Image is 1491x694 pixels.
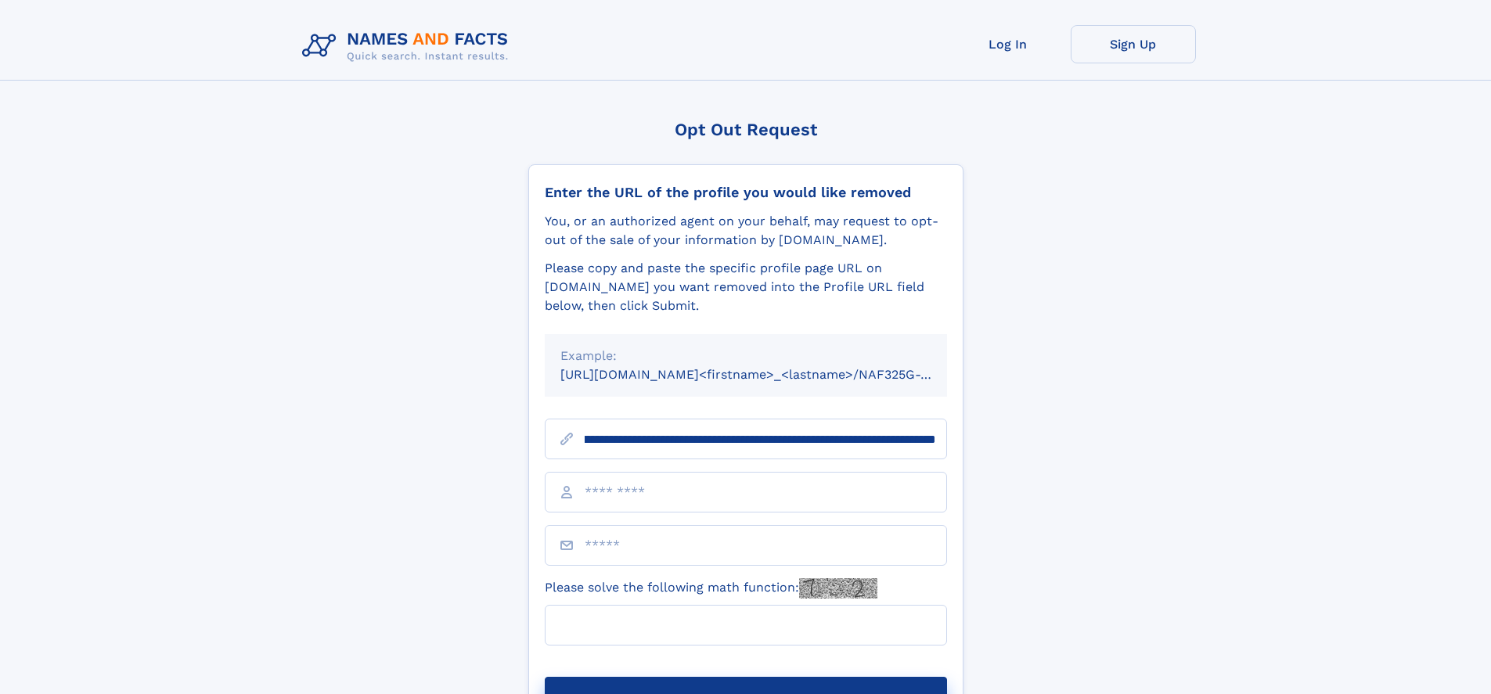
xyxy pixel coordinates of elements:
[945,25,1071,63] a: Log In
[545,212,947,250] div: You, or an authorized agent on your behalf, may request to opt-out of the sale of your informatio...
[1071,25,1196,63] a: Sign Up
[296,25,521,67] img: Logo Names and Facts
[545,259,947,315] div: Please copy and paste the specific profile page URL on [DOMAIN_NAME] you want removed into the Pr...
[528,120,963,139] div: Opt Out Request
[545,578,877,599] label: Please solve the following math function:
[545,184,947,201] div: Enter the URL of the profile you would like removed
[560,347,931,365] div: Example:
[560,367,977,382] small: [URL][DOMAIN_NAME]<firstname>_<lastname>/NAF325G-xxxxxxxx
